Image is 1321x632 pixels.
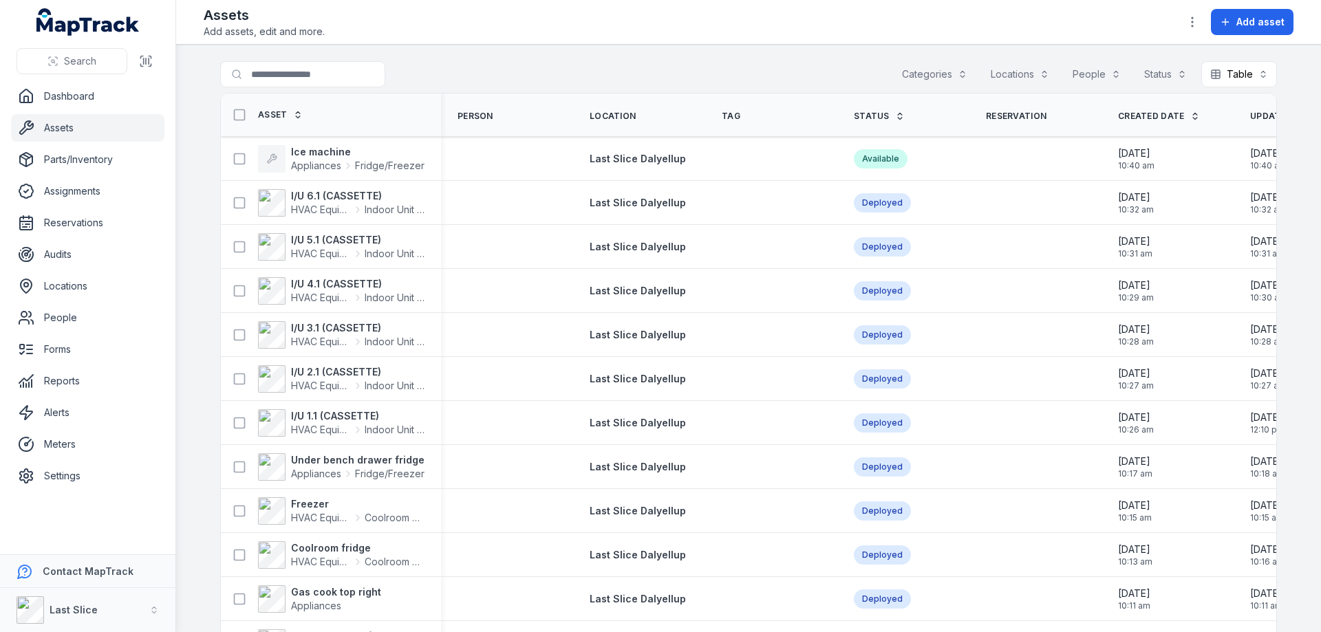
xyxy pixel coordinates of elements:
span: 10:16 am [1250,556,1285,567]
div: Deployed [854,413,911,433]
button: People [1064,61,1130,87]
span: Coolroom Chiller [365,511,425,525]
div: Deployed [854,369,911,389]
span: 10:27 am [1118,380,1154,391]
strong: Ice machine [291,145,425,159]
span: HVAC Equipment [291,511,351,525]
span: [DATE] [1118,587,1150,600]
span: Indoor Unit (Fan Coil) [365,203,425,217]
span: Last Slice Dalyellup [590,373,686,384]
span: Asset [258,109,288,120]
strong: Freezer [291,497,425,511]
a: Forms [11,336,164,363]
span: Indoor Unit (Fan Coil) [365,335,425,349]
span: [DATE] [1250,146,1287,160]
strong: I/U 1.1 (CASSETTE) [291,409,425,423]
span: 10:13 am [1118,556,1152,567]
a: Last Slice Dalyellup [590,460,686,474]
a: Asset [258,109,303,120]
span: HVAC Equipment [291,423,351,437]
span: HVAC Equipment [291,335,351,349]
span: Created Date [1118,111,1185,122]
h2: Assets [204,6,325,25]
span: Coolroom Chiller [365,555,425,569]
div: Deployed [854,193,911,213]
span: [DATE] [1118,543,1152,556]
time: 14/10/2025, 10:18:57 am [1250,455,1285,479]
time: 14/10/2025, 10:16:09 am [1250,543,1285,567]
span: Last Slice Dalyellup [590,241,686,252]
span: HVAC Equipment [291,379,351,393]
a: Alerts [11,399,164,426]
span: Fridge/Freezer [355,467,425,481]
span: [DATE] [1250,323,1286,336]
time: 14/10/2025, 10:31:18 am [1250,235,1285,259]
div: Deployed [854,589,911,609]
strong: Gas cook top right [291,585,381,599]
span: [DATE] [1118,190,1154,204]
span: Fridge/Freezer [355,159,425,173]
span: [DATE] [1118,367,1154,380]
time: 14/10/2025, 10:15:12 am [1118,499,1152,523]
span: Indoor Unit (Fan Coil) [365,423,425,437]
div: Deployed [854,545,911,565]
div: Deployed [854,281,911,301]
span: HVAC Equipment [291,291,351,305]
time: 14/10/2025, 10:29:48 am [1118,279,1154,303]
a: Ice machineAppliancesFridge/Freezer [258,145,425,173]
a: Locations [11,272,164,300]
span: [DATE] [1250,543,1285,556]
time: 14/10/2025, 10:27:07 am [1118,367,1154,391]
time: 14/10/2025, 10:32:46 am [1250,190,1286,215]
strong: I/U 3.1 (CASSETTE) [291,321,425,335]
span: [DATE] [1118,146,1154,160]
span: Last Slice Dalyellup [590,285,686,296]
time: 14/10/2025, 10:28:45 am [1250,323,1286,347]
a: I/U 5.1 (CASSETTE)HVAC EquipmentIndoor Unit (Fan Coil) [258,233,425,261]
span: 10:32 am [1118,204,1154,215]
a: Last Slice Dalyellup [590,416,686,430]
span: Appliances [291,159,341,173]
span: 10:30 am [1250,292,1287,303]
a: Last Slice Dalyellup [590,240,686,254]
time: 14/10/2025, 10:32:35 am [1118,190,1154,215]
span: Appliances [291,600,341,611]
span: [DATE] [1118,455,1152,468]
a: I/U 2.1 (CASSETTE)HVAC EquipmentIndoor Unit (Fan Coil) [258,365,425,393]
a: Last Slice Dalyellup [590,196,686,210]
time: 14/10/2025, 12:10:28 pm [1250,411,1285,435]
span: Tag [722,111,740,122]
a: Last Slice Dalyellup [590,548,686,562]
span: 10:11 am [1118,600,1150,611]
span: 12:10 pm [1250,424,1285,435]
span: Last Slice Dalyellup [590,593,686,604]
strong: I/U 2.1 (CASSETTE) [291,365,425,379]
strong: Coolroom fridge [291,541,425,555]
span: Search [64,54,96,68]
a: Under bench drawer fridgeAppliancesFridge/Freezer [258,453,425,481]
button: Status [1135,61,1196,87]
a: I/U 4.1 (CASSETTE)HVAC EquipmentIndoor Unit (Fan Coil) [258,277,425,305]
span: [DATE] [1118,499,1152,512]
a: Last Slice Dalyellup [590,592,686,606]
span: Last Slice Dalyellup [590,505,686,516]
span: 10:15 am [1250,512,1284,523]
span: Reservation [986,111,1046,122]
span: [DATE] [1250,411,1285,424]
a: Last Slice Dalyellup [590,372,686,386]
time: 14/10/2025, 10:11:30 am [1250,587,1282,611]
div: Deployed [854,457,911,477]
span: [DATE] [1250,499,1284,512]
span: [DATE] [1118,411,1154,424]
strong: Contact MapTrack [43,565,133,577]
a: Settings [11,462,164,490]
span: HVAC Equipment [291,555,351,569]
span: 10:26 am [1118,424,1154,435]
span: Appliances [291,467,341,481]
a: People [11,304,164,331]
span: Status [854,111,890,122]
button: Table [1201,61,1277,87]
span: [DATE] [1250,279,1287,292]
strong: Under bench drawer fridge [291,453,425,467]
span: [DATE] [1118,279,1154,292]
